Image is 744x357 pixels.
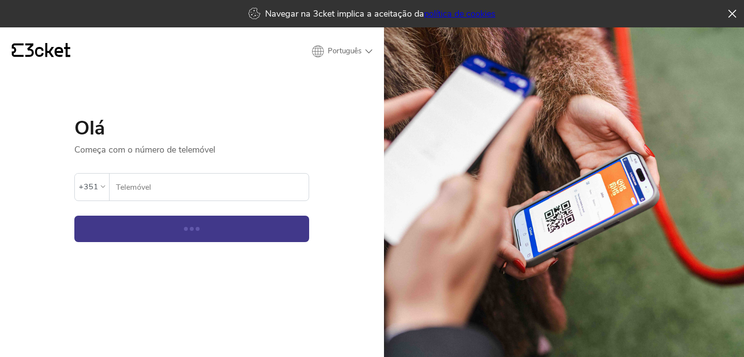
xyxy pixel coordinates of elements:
p: Navegar na 3cket implica a aceitação da [265,8,496,20]
g: {' '} [12,44,23,57]
h1: Olá [74,118,309,138]
a: política de cookies [424,8,496,20]
label: Telemóvel [110,174,309,201]
div: +351 [79,179,98,194]
p: Começa com o número de telemóvel [74,138,309,156]
input: Telemóvel [115,174,309,201]
a: {' '} [12,43,70,60]
button: Continuar [74,216,309,242]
